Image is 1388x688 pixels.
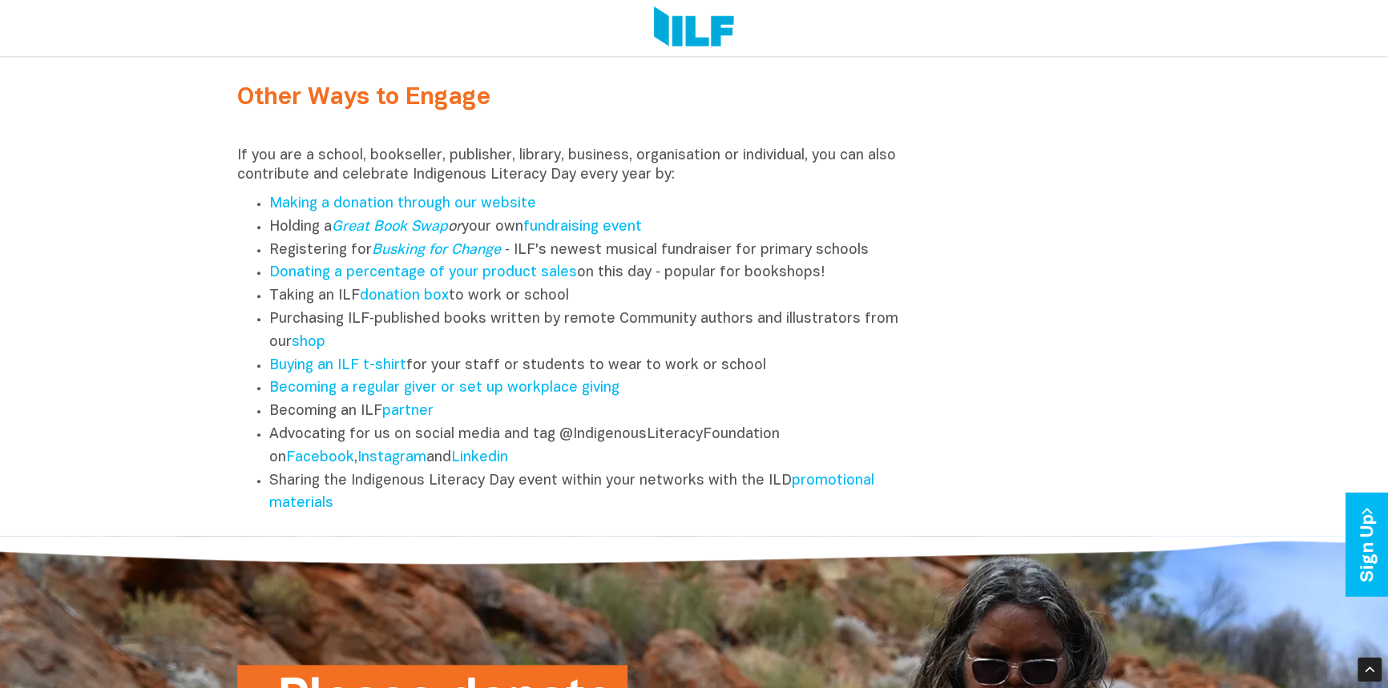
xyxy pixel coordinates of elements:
[269,355,917,378] li: for your staff or students to wear to work or school
[269,308,917,355] li: Purchasing ILF‑published books written by remote Community authors and illustrators from our
[286,451,354,465] a: Facebook
[269,239,917,263] li: Registering for ‑ ILF's newest musical fundraiser for primary schools
[292,336,325,349] a: shop
[237,85,917,111] h2: Other Ways to Engage
[269,266,577,280] a: Donating a percentage of your product sales
[269,400,917,424] li: Becoming an ILF
[357,451,426,465] a: Instagram
[372,243,501,257] a: Busking for Change
[332,220,462,234] em: or
[269,381,619,395] a: Becoming a regular giver or set up workplace giving
[269,359,406,372] a: Buying an ILF t-shirt
[237,147,917,185] p: If you are a school, bookseller, publisher, library, business, organisation or individual, you ca...
[523,220,642,234] a: fundraising event
[1358,658,1382,682] div: Scroll Back to Top
[451,451,508,465] a: Linkedin
[382,404,434,418] a: partner
[360,289,449,303] a: donation box
[269,424,917,470] li: Advocating for us on social media and tag @IndigenousLiteracyFoundation on , and
[332,220,448,234] a: Great Book Swap
[269,470,917,517] li: Sharing the Indigenous Literacy Day event within your networks with the ILD
[654,6,733,50] img: Logo
[269,285,917,308] li: Taking an ILF to work or school
[269,262,917,285] li: on this day ‑ popular for bookshops!
[269,216,917,239] li: Holding a your own
[269,197,536,211] a: Making a donation through our website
